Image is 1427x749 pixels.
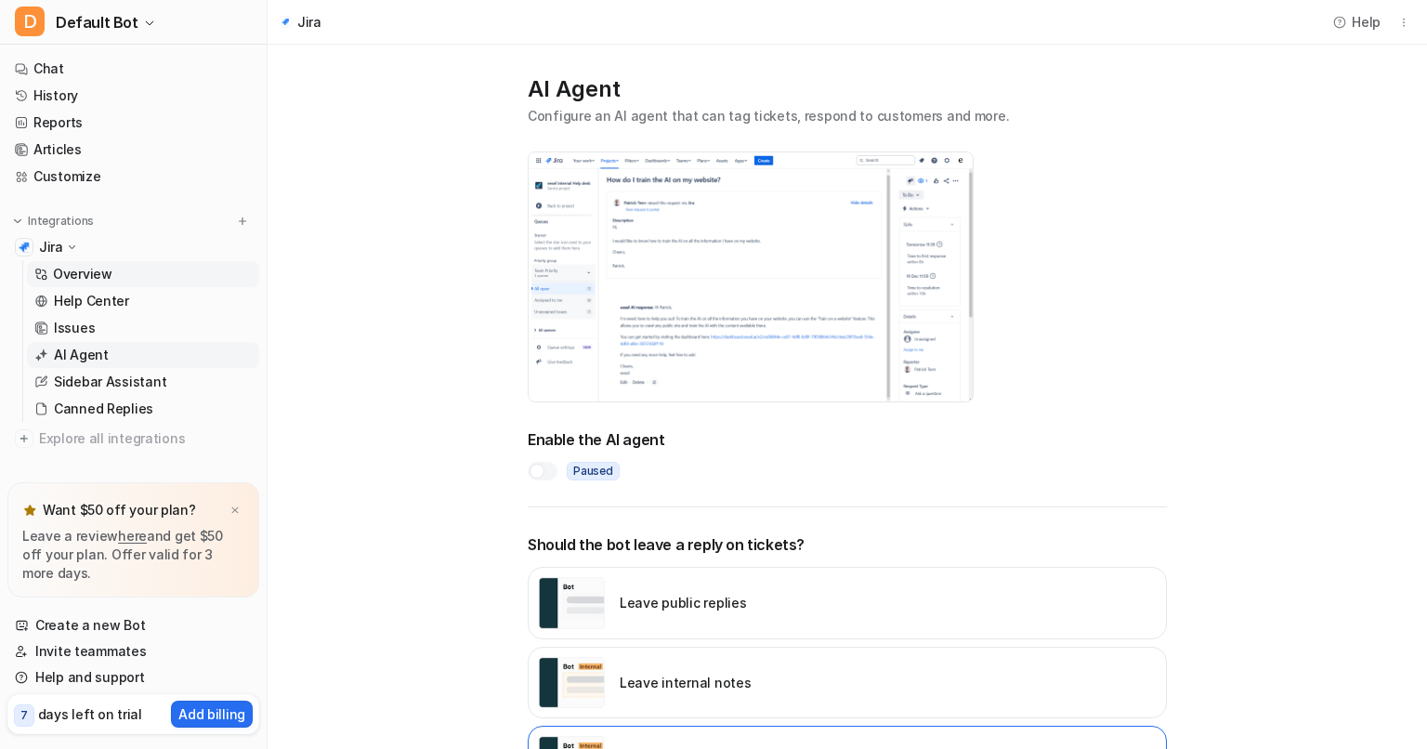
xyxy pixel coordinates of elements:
a: Overview [27,261,259,287]
p: Add billing [178,704,245,724]
p: Want $50 off your plan? [43,501,196,519]
button: Integrations [7,212,99,230]
p: Overview [53,265,112,283]
h2: Enable the AI agent [528,428,1167,451]
a: here [118,528,147,544]
p: Help Center [54,292,129,310]
a: Chat [7,56,259,82]
a: Create a new Bot [7,612,259,638]
div: Jira [297,12,321,32]
p: Issues [54,319,95,337]
span: Paused [567,462,620,480]
a: Explore all integrations [7,426,259,452]
p: Canned Replies [54,400,153,418]
a: History [7,83,259,109]
p: Sidebar Assistant [54,373,166,391]
img: explore all integrations [15,429,33,448]
div: internal_reply [528,647,1167,719]
p: Should the bot leave a reply on tickets? [528,533,1167,556]
a: Articles [7,137,259,163]
p: 7 [20,707,28,724]
a: Sidebar Assistant [27,369,259,395]
img: Jira [19,242,30,253]
p: Leave public replies [620,593,746,612]
img: user [538,657,605,709]
p: AI Agent [54,346,109,364]
a: Issues [27,315,259,341]
a: Canned Replies [27,396,259,422]
span: D [15,7,45,36]
p: Leave a review and get $50 off your plan. Offer valid for 3 more days. [22,527,244,583]
img: expand menu [11,215,24,228]
button: Help [1328,8,1388,35]
img: x [229,505,241,517]
p: Jira [39,238,63,256]
a: Help Center [27,288,259,314]
a: Customize [7,164,259,190]
a: Reports [7,110,259,136]
p: Leave internal notes [620,673,751,692]
p: Configure an AI agent that can tag tickets, respond to customers and more. [528,106,1167,125]
img: jsm_ai_agent.png [529,152,973,402]
a: AI Agent [27,342,259,368]
img: jira [279,16,292,28]
a: Invite teammates [7,638,259,664]
p: AI Agent [528,74,1167,104]
div: external_reply [528,567,1167,639]
p: Integrations [28,214,94,229]
img: user [538,577,605,629]
button: Add billing [171,701,253,728]
span: Explore all integrations [39,424,252,453]
a: Help and support [7,664,259,690]
img: star [22,503,37,518]
p: days left on trial [38,704,142,724]
span: Default Bot [56,9,138,35]
img: menu_add.svg [236,215,249,228]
